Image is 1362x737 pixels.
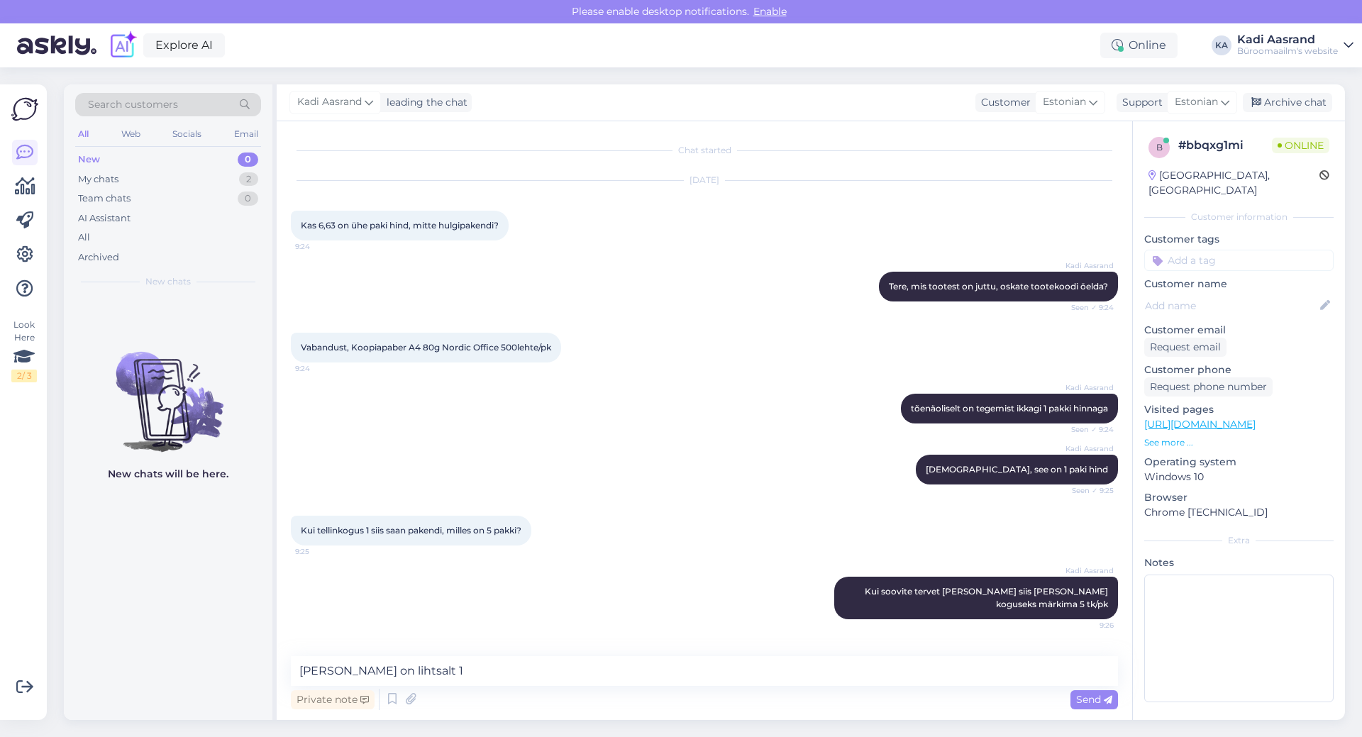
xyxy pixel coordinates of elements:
img: No chats [64,326,272,454]
p: Chrome [TECHNICAL_ID] [1144,505,1334,520]
div: Kadi Aasrand [1237,34,1338,45]
span: Kadi Aasrand [297,94,362,110]
span: Seen ✓ 9:24 [1061,302,1114,313]
p: Operating system [1144,455,1334,470]
p: Visited pages [1144,402,1334,417]
span: Estonian [1175,94,1218,110]
div: Archive chat [1243,93,1332,112]
p: Windows 10 [1144,470,1334,484]
div: Look Here [11,318,37,382]
span: Kui soovite tervet [PERSON_NAME] siis [PERSON_NAME] koguseks märkima 5 tk/pk [865,586,1110,609]
div: Customer [975,95,1031,110]
div: Chat started [291,144,1118,157]
div: Email [231,125,261,143]
span: tõenäoliselt on tegemist ikkagi 1 pakki hinnaga [911,403,1108,414]
div: 2 / 3 [11,370,37,382]
p: Customer tags [1144,232,1334,247]
img: explore-ai [108,31,138,60]
div: All [75,125,92,143]
span: Enable [749,5,791,18]
div: Büroomaailm's website [1237,45,1338,57]
div: 0 [238,192,258,206]
input: Add name [1145,298,1317,314]
span: Kadi Aasrand [1061,443,1114,454]
span: [DEMOGRAPHIC_DATA], see on 1 paki hind [926,464,1108,475]
div: All [78,231,90,245]
span: 9:25 [295,546,348,557]
div: [GEOGRAPHIC_DATA], [GEOGRAPHIC_DATA] [1148,168,1319,198]
img: Askly Logo [11,96,38,123]
p: Customer phone [1144,362,1334,377]
a: [URL][DOMAIN_NAME] [1144,418,1256,431]
span: Kui tellinkogus 1 siis saan pakendi, milles on 5 pakki? [301,525,521,536]
div: Archived [78,250,119,265]
span: Search customers [88,97,178,112]
p: New chats will be here. [108,467,228,482]
span: Online [1272,138,1329,153]
span: Kas 6,63 on ühe paki hind, mitte hulgipakendi? [301,220,499,231]
span: Send [1076,693,1112,706]
div: Web [118,125,143,143]
div: Online [1100,33,1178,58]
div: Customer information [1144,211,1334,223]
a: Kadi AasrandBüroomaailm's website [1237,34,1353,57]
p: See more ... [1144,436,1334,449]
input: Add a tag [1144,250,1334,271]
span: Vabandust, Koopiapaber A4 80g Nordic Office 500lehte/pk [301,342,551,353]
div: Support [1117,95,1163,110]
div: Extra [1144,534,1334,547]
div: KA [1212,35,1231,55]
a: Explore AI [143,33,225,57]
div: Socials [170,125,204,143]
p: Customer name [1144,277,1334,292]
div: AI Assistant [78,211,131,226]
div: My chats [78,172,118,187]
p: Notes [1144,555,1334,570]
div: Private note [291,690,375,709]
div: # bbqxg1mi [1178,137,1272,154]
span: b [1156,142,1163,153]
span: Seen ✓ 9:24 [1061,424,1114,435]
div: 0 [238,153,258,167]
p: Customer email [1144,323,1334,338]
div: leading the chat [381,95,467,110]
div: Request email [1144,338,1227,357]
p: Browser [1144,490,1334,505]
div: Team chats [78,192,131,206]
span: Tere, mis tootest on juttu, oskate tootekoodi öelda? [889,281,1108,292]
span: 9:26 [1061,620,1114,631]
span: 9:24 [295,241,348,252]
span: Kadi Aasrand [1061,565,1114,576]
span: Seen ✓ 9:25 [1061,485,1114,496]
div: [DATE] [291,174,1118,187]
span: Kadi Aasrand [1061,260,1114,271]
span: Estonian [1043,94,1086,110]
div: New [78,153,100,167]
span: Kadi Aasrand [1061,382,1114,393]
span: New chats [145,275,191,288]
div: Request phone number [1144,377,1273,397]
textarea: [PERSON_NAME] on lihtsalt 1 [291,656,1118,686]
span: 9:24 [295,363,348,374]
div: 2 [239,172,258,187]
